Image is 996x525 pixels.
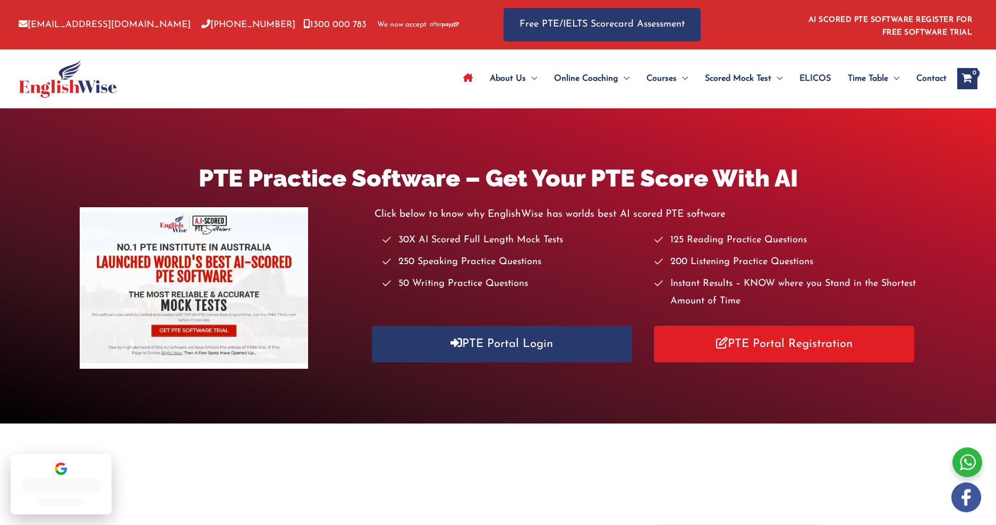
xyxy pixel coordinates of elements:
[771,60,782,97] span: Menu Toggle
[490,60,526,97] span: About Us
[504,8,701,41] a: Free PTE/IELTS Scorecard Assessment
[80,207,308,369] img: pte-institute-main
[696,60,791,97] a: Scored Mock TestMenu Toggle
[372,326,632,362] a: PTE Portal Login
[19,20,191,29] a: [EMAIL_ADDRESS][DOMAIN_NAME]
[201,20,295,29] a: [PHONE_NUMBER]
[638,60,696,97] a: CoursesMenu Toggle
[957,68,977,89] a: View Shopping Cart, empty
[546,60,638,97] a: Online CoachingMenu Toggle
[303,20,367,29] a: 1300 000 783
[951,482,981,512] img: white-facebook.png
[808,16,973,37] a: AI SCORED PTE SOFTWARE REGISTER FOR FREE SOFTWARE TRIAL
[848,60,888,97] span: Time Table
[677,60,688,97] span: Menu Toggle
[526,60,537,97] span: Menu Toggle
[481,60,546,97] a: About UsMenu Toggle
[791,60,839,97] a: ELICOS
[839,60,908,97] a: Time TableMenu Toggle
[19,60,117,98] img: cropped-ew-logo
[654,275,916,311] li: Instant Results – KNOW where you Stand in the Shortest Amount of Time
[554,60,618,97] span: Online Coaching
[377,20,427,30] span: We now accept
[382,253,644,271] li: 250 Speaking Practice Questions
[888,60,899,97] span: Menu Toggle
[654,253,916,271] li: 200 Listening Practice Questions
[916,60,947,97] span: Contact
[80,162,916,195] h1: PTE Practice Software – Get Your PTE Score With AI
[382,275,644,293] li: 50 Writing Practice Questions
[705,60,771,97] span: Scored Mock Test
[382,232,644,249] li: 30X AI Scored Full Length Mock Tests
[799,60,831,97] span: ELICOS
[455,60,947,97] nav: Site Navigation: Main Menu
[802,7,977,42] aside: Header Widget 1
[646,60,677,97] span: Courses
[654,232,916,249] li: 125 Reading Practice Questions
[908,60,947,97] a: Contact
[618,60,629,97] span: Menu Toggle
[374,206,916,223] p: Click below to know why EnglishWise has worlds best AI scored PTE software
[430,22,459,28] img: Afterpay-Logo
[654,326,914,362] a: PTE Portal Registration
